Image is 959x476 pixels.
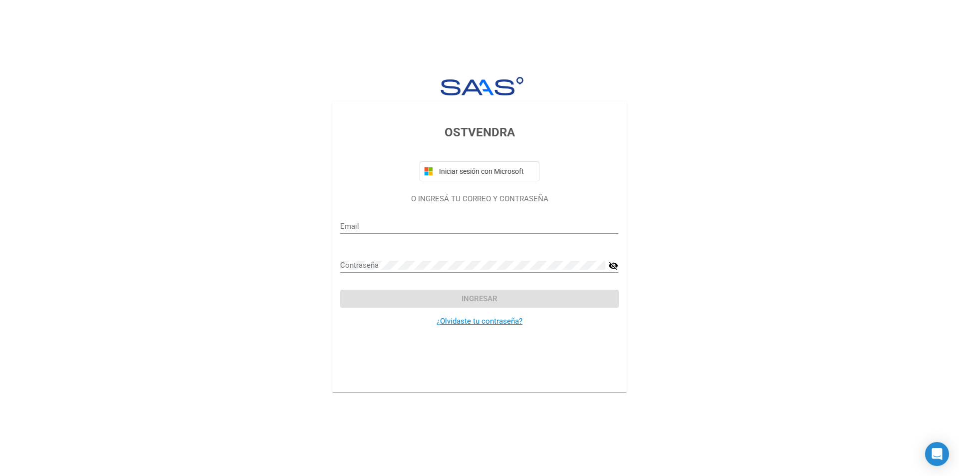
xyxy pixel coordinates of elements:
[420,161,539,181] button: Iniciar sesión con Microsoft
[340,123,618,141] h3: OSTVENDRA
[925,442,949,466] div: Open Intercom Messenger
[437,317,522,326] a: ¿Olvidaste tu contraseña?
[437,167,535,175] span: Iniciar sesión con Microsoft
[340,193,618,205] p: O INGRESÁ TU CORREO Y CONTRASEÑA
[608,260,618,272] mat-icon: visibility_off
[340,290,618,308] button: Ingresar
[462,294,497,303] span: Ingresar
